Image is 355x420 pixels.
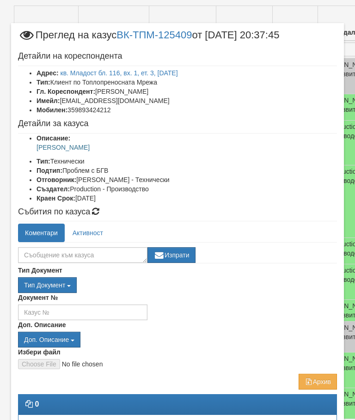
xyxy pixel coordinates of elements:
[18,119,337,128] h4: Детайли за казуса
[18,304,147,320] input: Казус №
[37,106,67,114] b: Мобилен:
[37,105,337,115] li: 359893424212
[37,88,95,95] b: Гл. Кореспондент:
[37,185,70,193] b: Създател:
[116,29,192,41] a: ВК-ТПМ-125409
[18,30,279,47] span: Преглед на казус от [DATE] 20:37:45
[37,158,50,165] b: Тип:
[66,224,110,242] a: Активност
[37,87,337,96] li: [PERSON_NAME]
[37,134,70,142] b: Описание:
[147,247,196,263] button: Изпрати
[37,166,337,175] li: Проблем с БГВ
[18,347,61,357] label: Избери файл
[18,277,337,293] div: Двоен клик, за изчистване на избраната стойност.
[24,336,69,343] span: Доп. Описание
[61,69,178,77] a: кв. Младост бл. 116, вх. 1, ет. 3, [DATE]
[18,332,80,347] button: Доп. Описание
[37,157,337,166] li: Технически
[18,52,337,61] h4: Детайли на кореспондента
[37,143,337,152] p: [PERSON_NAME]
[37,96,337,105] li: [EMAIL_ADDRESS][DOMAIN_NAME]
[37,97,60,104] b: Имейл:
[37,194,337,203] li: [DATE]
[18,207,337,217] h4: Събития по казуса
[37,79,50,86] b: Тип:
[18,320,66,329] label: Доп. Описание
[37,176,76,183] b: Отговорник:
[18,293,58,302] label: Документ №
[24,281,65,289] span: Тип Документ
[18,224,65,242] a: Коментари
[37,78,337,87] li: Клиент по Топлопреносната Мрежа
[37,184,337,194] li: Production - Производство
[37,195,75,202] b: Краен Срок:
[18,266,62,275] label: Тип Документ
[299,374,337,390] button: Архив
[37,167,62,174] b: Подтип:
[37,69,59,77] b: Адрес:
[18,277,77,293] button: Тип Документ
[35,400,39,408] strong: 0
[37,175,337,184] li: [PERSON_NAME] - Технически
[18,332,337,347] div: Двоен клик, за изчистване на избраната стойност.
